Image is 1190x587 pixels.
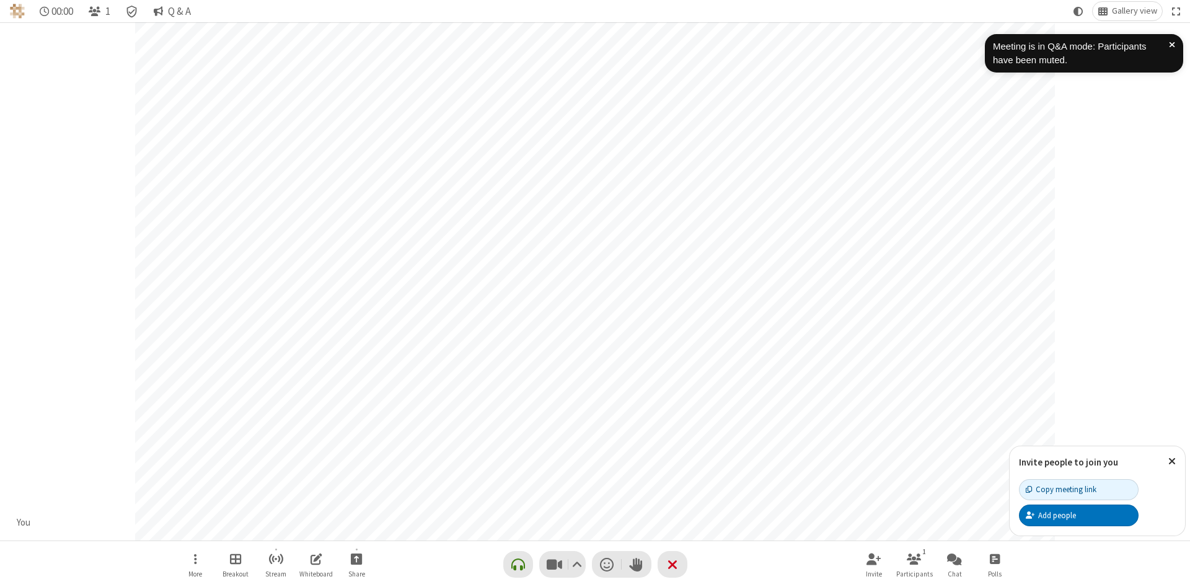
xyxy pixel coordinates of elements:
[866,570,882,578] span: Invite
[503,551,533,578] button: Connect your audio
[896,547,933,582] button: Open participant list
[919,546,930,557] div: 1
[51,6,73,17] span: 00:00
[1112,6,1157,16] span: Gallery view
[936,547,973,582] button: Open chat
[622,551,651,578] button: Raise hand
[105,6,110,17] span: 1
[348,570,365,578] span: Share
[12,516,35,530] div: You
[988,570,1002,578] span: Polls
[188,570,202,578] span: More
[1093,2,1162,20] button: Change layout
[855,547,892,582] button: Invite participants (Alt+I)
[148,2,196,20] button: Q & A
[35,2,79,20] div: Timer
[948,570,962,578] span: Chat
[592,551,622,578] button: Send a reaction
[976,547,1013,582] button: Open poll
[257,547,294,582] button: Start streaming
[299,570,333,578] span: Whiteboard
[1069,2,1088,20] button: Using system theme
[120,2,144,20] div: Meeting details Encryption enabled
[568,551,585,578] button: Video setting
[1019,456,1118,468] label: Invite people to join you
[539,551,586,578] button: Stop video (Alt+V)
[223,570,249,578] span: Breakout
[168,6,191,17] span: Q & A
[993,40,1169,68] div: Meeting is in Q&A mode: Participants have been muted.
[265,570,286,578] span: Stream
[1019,479,1139,500] button: Copy meeting link
[658,551,687,578] button: End or leave meeting
[177,547,214,582] button: Open menu
[1167,2,1186,20] button: Fullscreen
[1026,483,1096,495] div: Copy meeting link
[1019,505,1139,526] button: Add people
[10,4,25,19] img: QA Selenium DO NOT DELETE OR CHANGE
[896,570,933,578] span: Participants
[1159,446,1185,477] button: Close popover
[297,547,335,582] button: Open shared whiteboard
[217,547,254,582] button: Manage Breakout Rooms
[83,2,115,20] button: Open participant list
[338,547,375,582] button: Start sharing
